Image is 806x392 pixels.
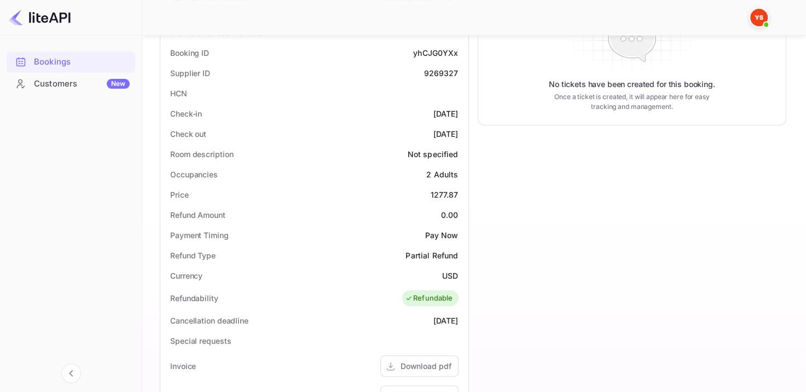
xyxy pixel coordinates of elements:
img: Yandex Support [750,9,768,26]
div: [DATE] [433,315,459,326]
div: CustomersNew [7,73,135,95]
div: Refund Amount [170,209,225,221]
div: [DATE] [433,108,459,119]
div: 2 Adults [426,169,458,180]
a: CustomersNew [7,73,135,94]
p: No tickets have been created for this booking. [549,79,715,90]
div: Pay Now [425,229,458,241]
div: HCN [170,88,187,99]
div: Refundability [170,292,218,304]
button: Collapse navigation [61,364,81,383]
div: Customers [34,78,130,90]
div: Bookings [34,56,130,68]
div: Price [170,189,189,200]
div: 9269327 [424,67,458,79]
img: LiteAPI logo [9,9,71,26]
div: Not specified [408,148,459,160]
div: Invoice [170,360,196,372]
div: Bookings [7,51,135,73]
div: Currency [170,270,202,281]
div: New [107,79,130,89]
div: Refund Type [170,250,216,261]
div: yhCJG0YXx [413,47,458,59]
div: Supplier ID [170,67,210,79]
p: Once a ticket is created, it will appear here for easy tracking and management. [549,92,714,112]
div: Download pdf [401,360,451,372]
a: Bookings [7,51,135,72]
div: [DATE] [433,128,459,140]
div: Room description [170,148,233,160]
div: Special requests [170,335,231,347]
div: 0.00 [441,209,459,221]
div: Cancellation deadline [170,315,248,326]
div: 1277.87 [430,189,458,200]
div: Check out [170,128,206,140]
div: Occupancies [170,169,218,180]
div: USD [442,270,458,281]
div: Check-in [170,108,202,119]
div: Payment Timing [170,229,229,241]
div: Partial Refund [405,250,458,261]
div: Booking ID [170,47,209,59]
div: Refundable [405,293,453,304]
